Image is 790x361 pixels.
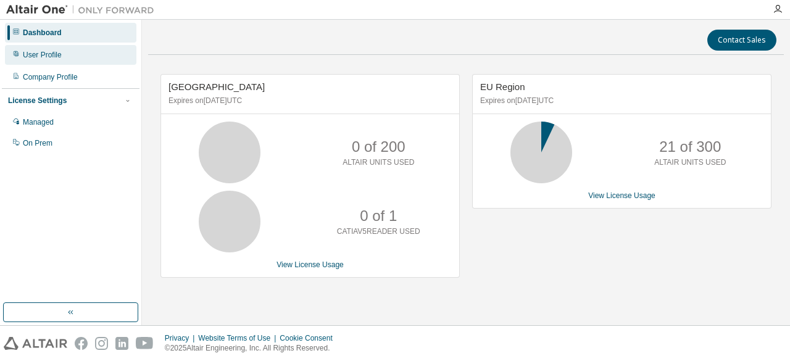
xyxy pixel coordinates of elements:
[23,72,78,82] div: Company Profile
[6,4,160,16] img: Altair One
[276,260,344,269] a: View License Usage
[8,96,67,106] div: License Settings
[165,333,198,343] div: Privacy
[23,28,62,38] div: Dashboard
[115,337,128,350] img: linkedin.svg
[23,138,52,148] div: On Prem
[654,157,726,168] p: ALTAIR UNITS USED
[588,191,655,200] a: View License Usage
[352,136,405,157] p: 0 of 200
[136,337,154,350] img: youtube.svg
[360,205,397,226] p: 0 of 1
[707,30,776,51] button: Contact Sales
[480,96,760,106] p: Expires on [DATE] UTC
[168,81,265,92] span: [GEOGRAPHIC_DATA]
[337,226,420,237] p: CATIAV5READER USED
[23,50,62,60] div: User Profile
[280,333,339,343] div: Cookie Consent
[659,136,721,157] p: 21 of 300
[198,333,280,343] div: Website Terms of Use
[480,81,525,92] span: EU Region
[343,157,414,168] p: ALTAIR UNITS USED
[4,337,67,350] img: altair_logo.svg
[165,343,340,354] p: © 2025 Altair Engineering, Inc. All Rights Reserved.
[95,337,108,350] img: instagram.svg
[75,337,88,350] img: facebook.svg
[168,96,449,106] p: Expires on [DATE] UTC
[23,117,54,127] div: Managed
